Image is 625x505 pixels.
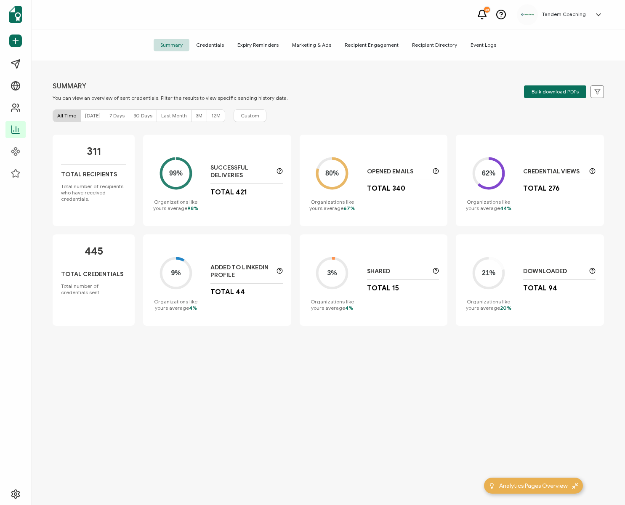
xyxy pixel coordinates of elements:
[152,199,200,211] p: Organizations like yours average
[285,39,338,51] span: Marketing & Ads
[521,13,534,16] img: d7b0310f-7c19-4fdb-a15a-f7f4cef43e50.png
[484,7,490,13] div: 35
[53,95,288,101] p: You can view an overview of sent credentials. Filter the results to view specific sending history...
[464,39,503,51] span: Event Logs
[367,268,429,275] p: Shared
[241,112,259,120] span: Custom
[152,298,200,311] p: Organizations like yours average
[187,205,198,211] span: 98%
[500,205,511,211] span: 44%
[9,6,22,23] img: sertifier-logomark-colored.svg
[464,199,513,211] p: Organizations like yours average
[499,481,568,490] span: Analytics Pages Overview
[345,305,353,311] span: 4%
[231,39,285,51] span: Expiry Reminders
[523,184,560,193] p: Total 276
[524,85,586,98] button: Bulk download PDFs
[210,188,247,197] p: Total 421
[57,112,76,119] span: All Time
[87,145,101,158] p: 311
[338,39,405,51] span: Recipient Engagement
[210,164,272,179] p: Successful Deliveries
[367,284,399,292] p: Total 15
[61,171,117,178] p: Total Recipients
[464,298,513,311] p: Organizations like yours average
[367,168,429,175] p: Opened Emails
[523,168,585,175] p: Credential Views
[61,283,126,295] p: Total number of credentials sent.
[308,199,356,211] p: Organizations like yours average
[53,82,288,90] p: SUMMARY
[500,305,511,311] span: 20%
[583,465,625,505] iframe: Chat Widget
[343,205,355,211] span: 67%
[211,112,221,119] span: 12M
[210,288,245,296] p: Total 44
[405,39,464,51] span: Recipient Directory
[572,483,578,489] img: minimize-icon.svg
[523,268,585,275] p: Downloaded
[308,298,356,311] p: Organizations like yours average
[542,11,586,17] h5: Tandem Coaching
[367,184,405,193] p: Total 340
[234,109,266,122] button: Custom
[196,112,202,119] span: 3M
[532,89,579,94] span: Bulk download PDFs
[61,183,126,202] p: Total number of recipients who have received credentials.
[85,112,101,119] span: [DATE]
[161,112,187,119] span: Last Month
[154,39,189,51] span: Summary
[109,112,125,119] span: 7 Days
[61,271,123,278] p: Total Credentials
[189,305,197,311] span: 4%
[85,245,103,258] p: 445
[523,284,557,292] p: Total 94
[210,264,272,279] p: Added to LinkedIn Profile
[189,39,231,51] span: Credentials
[133,112,152,119] span: 30 Days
